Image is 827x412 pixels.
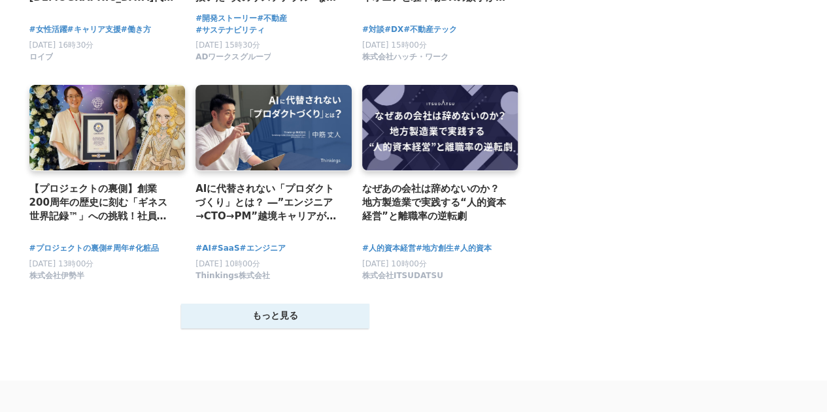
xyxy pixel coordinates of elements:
a: AIに代替されない「プロダクトづくり」とは？ ―”エンジニア→CTO→PM”越境キャリアが語る、どんな肩書でも必要な視点 [195,182,341,224]
span: [DATE] 10時00分 [362,259,427,268]
span: 株式会社ITSUDATSU [362,270,443,281]
span: [DATE] 13時00分 [29,259,94,268]
a: #対談 [362,24,384,36]
a: 株式会社ITSUDATSU [362,274,443,283]
a: 株式会社伊勢半 [29,274,84,283]
a: #キャリア支援 [67,24,121,36]
span: ADワークスグループ [195,52,271,63]
span: [DATE] 16時30分 [29,40,94,50]
a: #開発ストーリー [195,12,257,25]
a: ADワークスグループ [195,55,271,64]
a: 株式会社ハッチ・ワーク [362,55,448,64]
a: なぜあの会社は辞めないのか？地方製造業で実践する“人的資本経営”と離職率の逆転劇 [362,182,508,224]
span: [DATE] 10時00分 [195,259,260,268]
a: #周年 [107,242,129,255]
span: 株式会社ハッチ・ワーク [362,52,448,63]
a: #人的資本 [454,242,492,255]
a: #地方創生 [416,242,454,255]
a: #働き方 [121,24,151,36]
a: ロイブ [29,55,53,64]
span: Thinkings株式会社 [195,270,270,281]
a: #化粧品 [129,242,159,255]
a: 【プロジェクトの裏側】創業200周年の歴史に刻む「ギネス世界記録™」への挑戦！社員にも秘密で準備されたサプライズチャレンジの舞台裏 [29,182,175,224]
a: #AI [195,242,211,255]
a: #DX [384,24,403,36]
a: #不動産テック [403,24,457,36]
a: #サステナビリティ [195,24,265,37]
a: #女性活躍 [29,24,67,36]
a: #プロジェクトの裏側 [29,242,107,255]
a: #エンジニア [240,242,286,255]
span: ロイブ [29,52,53,63]
a: #人的資本経営 [362,242,416,255]
span: [DATE] 15時30分 [195,40,260,50]
span: [DATE] 15時00分 [362,40,427,50]
button: もっと見る [181,304,369,328]
a: Thinkings株式会社 [195,274,270,283]
a: #不動産 [257,12,287,25]
span: 株式会社伊勢半 [29,270,84,281]
a: #SaaS [211,242,240,255]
